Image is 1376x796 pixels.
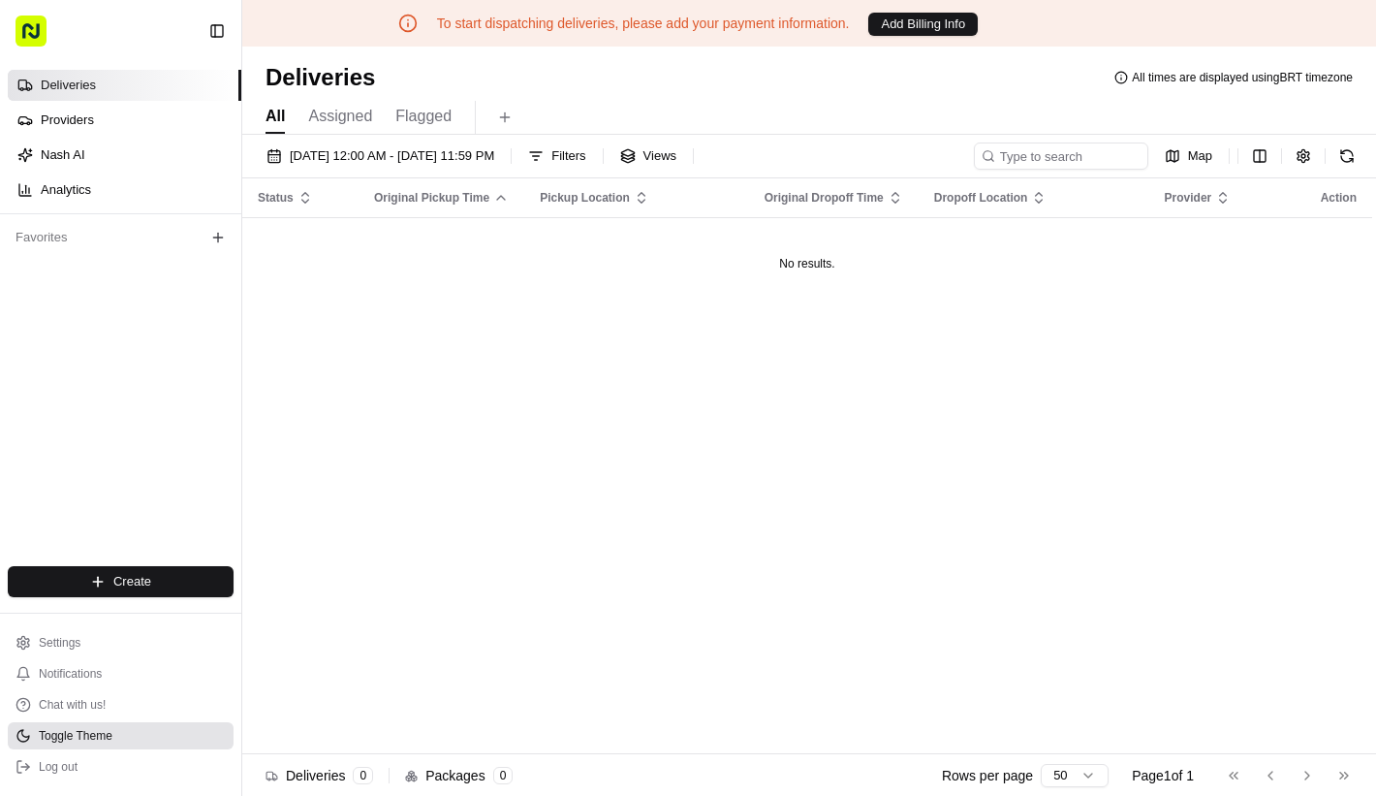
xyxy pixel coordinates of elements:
button: [DATE] 12:00 AM - [DATE] 11:59 PM [258,143,503,170]
button: Filters [519,143,594,170]
button: Chat with us! [8,691,234,718]
div: Page 1 of 1 [1132,766,1194,785]
span: Original Pickup Time [374,190,489,206]
span: All [266,105,285,128]
span: Providers [41,111,94,129]
span: Status [258,190,294,206]
span: Chat with us! [39,697,106,713]
input: Type to search [974,143,1148,170]
div: Action [1321,190,1357,206]
span: Log out [39,759,78,775]
span: Nash AI [41,146,85,164]
h1: Deliveries [266,62,375,93]
span: Pickup Location [540,190,630,206]
span: Toggle Theme [39,728,112,744]
span: Original Dropoff Time [765,190,884,206]
span: Filters [551,147,585,165]
span: Flagged [395,105,452,128]
span: Settings [39,635,80,651]
span: [DATE] 12:00 AM - [DATE] 11:59 PM [290,147,494,165]
span: All times are displayed using BRT timezone [1132,70,1353,85]
span: Provider [1165,190,1212,206]
button: Log out [8,753,234,780]
span: Map [1188,147,1212,165]
span: Analytics [41,181,91,199]
span: Views [643,147,676,165]
button: Add Billing Info [868,13,978,36]
span: Create [113,573,151,590]
button: Settings [8,629,234,656]
a: Nash AI [8,140,241,171]
div: Deliveries [266,766,373,785]
div: Packages [405,766,513,785]
p: To start dispatching deliveries, please add your payment information. [437,14,850,33]
a: Analytics [8,175,241,206]
a: Add Billing Info [868,12,978,36]
span: Notifications [39,666,102,682]
span: Dropoff Location [934,190,1028,206]
button: Refresh [1333,143,1360,170]
a: Providers [8,105,241,136]
button: Views [611,143,685,170]
div: 0 [353,767,373,784]
div: Favorites [8,222,234,253]
button: Toggle Theme [8,722,234,749]
a: Deliveries [8,70,241,101]
div: 0 [493,767,514,784]
button: Map [1156,143,1221,170]
div: No results. [250,256,1364,271]
span: Deliveries [41,77,96,94]
button: Create [8,566,234,597]
p: Rows per page [942,766,1033,785]
span: Assigned [308,105,372,128]
button: Notifications [8,660,234,687]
